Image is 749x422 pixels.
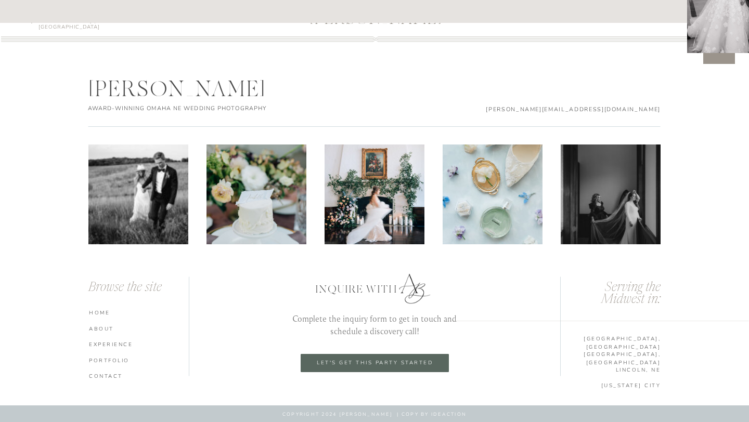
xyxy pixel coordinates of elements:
a: [US_STATE] cITY [558,381,661,389]
i: Serving the Midwest in: [601,281,661,306]
p: [PERSON_NAME][EMAIL_ADDRESS][DOMAIN_NAME] [480,105,661,113]
h2: AWARD-WINNING omaha ne wedding photography [88,105,287,113]
div: [PERSON_NAME] [89,77,287,100]
img: Corbin + Sarah - Farewell Party-96 [88,144,188,244]
i: Browse the site [88,281,162,294]
a: [GEOGRAPHIC_DATA], [GEOGRAPHIC_DATA] [558,350,661,358]
a: HOME [89,309,191,316]
a: CONTACT [89,372,191,379]
p: Inquire with [315,282,442,294]
a: ABOUT [89,325,191,332]
a: lINCOLN, ne [558,366,661,373]
a: [GEOGRAPHIC_DATA], [GEOGRAPHIC_DATA] [558,335,661,342]
img: Anna Brace Photography - Kansas City Wedding Photographer-132 [443,144,543,244]
p: COPYRIGHT 2024 [PERSON_NAME] | copy by ideaction [189,411,560,418]
a: experience [89,340,191,348]
img: Oakwood-2 [325,144,424,244]
a: portfolio [89,357,191,364]
img: The Kentucky Castle Editorial-2 [206,144,306,244]
p: Complete the inquiry form to get in touch and schedule a discovery call! [281,312,468,337]
a: let's get this party started [309,360,441,366]
a: [PERSON_NAME] [253,11,499,30]
img: The World Food Prize Hall Wedding Photos-7 [561,144,661,244]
